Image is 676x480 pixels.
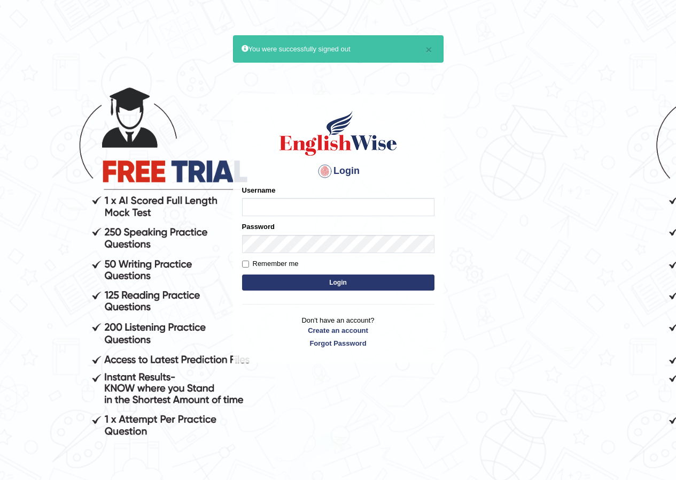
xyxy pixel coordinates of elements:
a: Create an account [242,325,434,336]
h4: Login [242,163,434,180]
label: Password [242,222,275,232]
label: Remember me [242,258,299,269]
div: You were successfully signed out [233,35,444,63]
input: Remember me [242,261,249,268]
a: Forgot Password [242,338,434,348]
img: Logo of English Wise sign in for intelligent practice with AI [277,109,399,157]
p: Don't have an account? [242,315,434,348]
button: × [425,44,432,55]
label: Username [242,185,276,195]
button: Login [242,275,434,291]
